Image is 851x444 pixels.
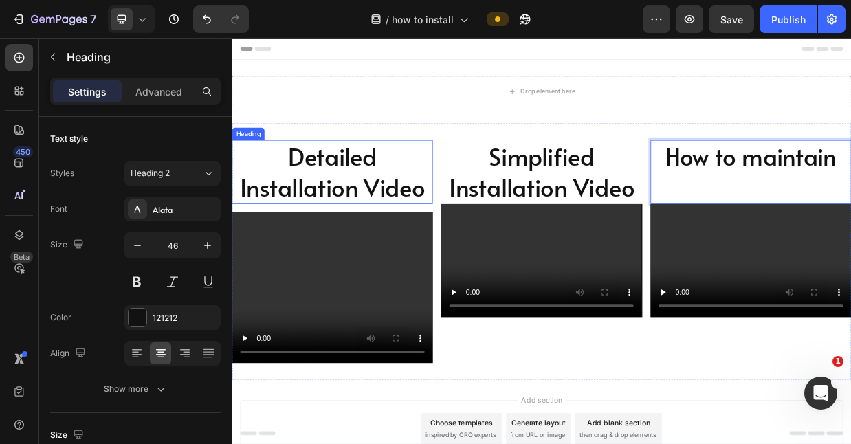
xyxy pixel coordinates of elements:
[135,85,182,99] p: Advanced
[67,49,215,65] p: Heading
[5,5,102,33] button: 7
[804,377,837,410] iframe: Intercom live chat
[392,12,454,27] span: how to install
[386,12,389,27] span: /
[50,133,88,145] div: Text style
[124,161,221,186] button: Heading 2
[559,137,824,219] p: How to maintain
[10,252,33,263] div: Beta
[50,377,221,401] button: Show more
[278,221,546,371] video: Video
[771,12,806,27] div: Publish
[13,146,33,157] div: 450
[760,5,817,33] button: Publish
[50,311,71,324] div: Color
[153,312,217,324] div: 121212
[68,85,107,99] p: Settings
[232,38,851,444] iframe: Design area
[557,221,825,371] video: Video
[104,382,168,396] div: Show more
[384,65,457,76] div: Drop element here
[50,203,67,215] div: Font
[131,167,170,179] span: Heading 2
[50,344,89,363] div: Align
[90,11,96,27] p: 7
[50,236,87,254] div: Size
[832,356,843,367] span: 1
[278,135,546,221] h2: Simplified Installation Video
[557,135,825,221] h2: Rich Text Editor. Editing area: main
[193,5,249,33] div: Undo/Redo
[720,14,743,25] span: Save
[3,121,41,133] div: Heading
[153,203,217,216] div: Alata
[50,167,74,179] div: Styles
[709,5,754,33] button: Save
